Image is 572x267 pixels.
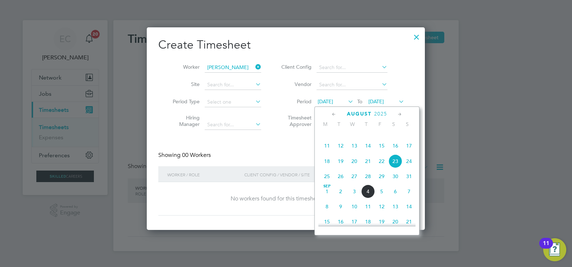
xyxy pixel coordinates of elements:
div: 11 [543,243,549,253]
span: 23 [389,154,402,168]
span: 18 [361,215,375,228]
span: 20 [389,215,402,228]
span: 28 [361,169,375,183]
label: Client Config [279,64,312,70]
span: 30 [389,169,402,183]
span: 29 [375,169,389,183]
span: 16 [334,215,348,228]
span: 13 [389,200,402,213]
span: M [318,121,332,127]
div: Client Config / Vendor / Site [242,166,358,183]
span: 8 [320,200,334,213]
span: 16 [389,139,402,153]
div: Showing [158,151,212,159]
span: 15 [375,139,389,153]
span: 25 [320,169,334,183]
span: 19 [334,154,348,168]
input: Select one [205,97,261,107]
label: Site [167,81,200,87]
span: 21 [402,215,416,228]
span: S [387,121,400,127]
span: S [400,121,414,127]
span: 17 [402,139,416,153]
div: Worker / Role [165,166,242,183]
span: 1 [320,185,334,198]
input: Search for... [205,80,261,90]
span: W [346,121,359,127]
span: 31 [402,169,416,183]
input: Search for... [317,80,387,90]
input: Search for... [205,120,261,130]
span: Sep [320,185,334,188]
span: 7 [402,185,416,198]
span: [DATE] [318,98,333,105]
span: 15 [320,215,334,228]
span: To [355,97,364,106]
label: Hiring Manager [167,114,200,127]
span: 18 [320,154,334,168]
span: 5 [375,185,389,198]
span: 3 [348,185,361,198]
label: Vendor [279,81,312,87]
span: [DATE] [368,98,384,105]
span: 27 [348,169,361,183]
div: No workers found for this timesheet period. [165,195,406,203]
label: Period Type [167,98,200,105]
label: Period [279,98,312,105]
h2: Create Timesheet [158,37,413,53]
span: 10 [348,200,361,213]
span: 26 [334,169,348,183]
span: 11 [361,200,375,213]
span: 22 [375,154,389,168]
span: 17 [348,215,361,228]
label: Timesheet Approver [279,114,312,127]
button: Open Resource Center, 11 new notifications [543,238,566,261]
span: 6 [389,185,402,198]
span: 13 [348,139,361,153]
span: 2 [334,185,348,198]
span: 12 [375,200,389,213]
span: 11 [320,139,334,153]
input: Search for... [317,63,387,73]
span: 2025 [374,111,387,117]
span: 4 [361,185,375,198]
span: 19 [375,215,389,228]
span: F [373,121,387,127]
span: 12 [334,139,348,153]
span: 9 [334,200,348,213]
span: 14 [361,139,375,153]
span: 00 Workers [182,151,211,159]
input: Search for... [205,63,261,73]
span: 24 [402,154,416,168]
span: 14 [402,200,416,213]
span: 21 [361,154,375,168]
span: T [332,121,346,127]
span: T [359,121,373,127]
label: Worker [167,64,200,70]
span: August [347,111,372,117]
span: 20 [348,154,361,168]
